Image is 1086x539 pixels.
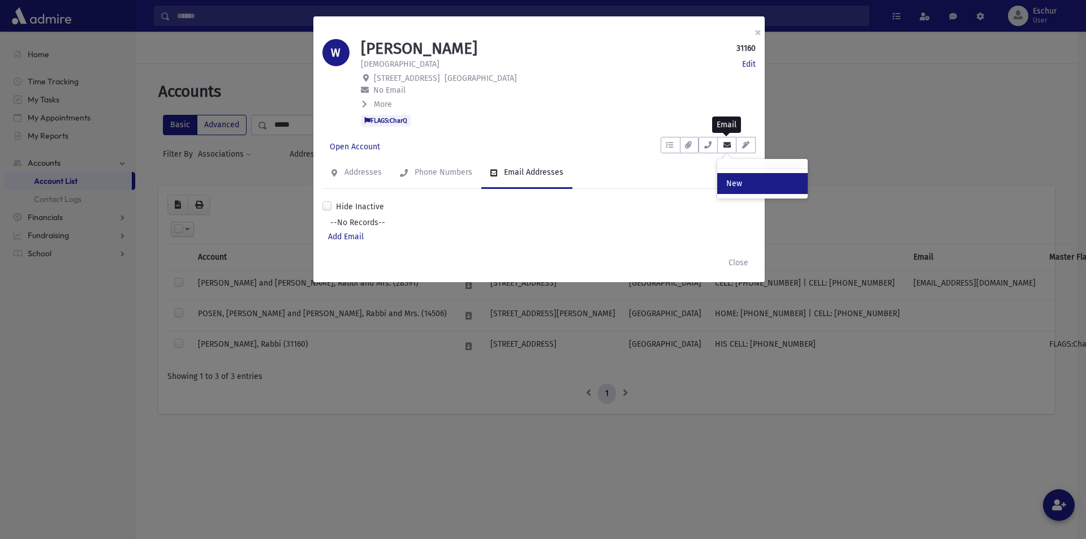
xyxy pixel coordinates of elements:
[391,157,481,189] a: Phone Numbers
[322,157,391,189] a: Addresses
[717,173,808,194] a: New
[373,85,406,95] span: No Email
[361,115,411,126] span: FLAGS:CharQ
[412,167,472,177] div: Phone Numbers
[328,232,364,242] a: Add Email
[361,58,439,70] p: [DEMOGRAPHIC_DATA]
[322,39,350,66] div: W
[330,217,748,228] span: --No Records--
[712,117,741,133] div: Email
[374,100,392,109] span: More
[502,167,563,177] div: Email Addresses
[742,58,756,70] a: Edit
[721,253,756,273] button: Close
[342,167,382,177] div: Addresses
[374,74,440,83] span: [STREET_ADDRESS]
[322,137,387,157] a: Open Account
[445,74,517,83] span: [GEOGRAPHIC_DATA]
[336,201,384,213] label: Hide Inactive
[481,157,572,189] a: Email Addresses
[736,42,756,54] strong: 31160
[745,16,770,48] button: ×
[361,98,393,110] button: More
[361,39,477,58] h1: [PERSON_NAME]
